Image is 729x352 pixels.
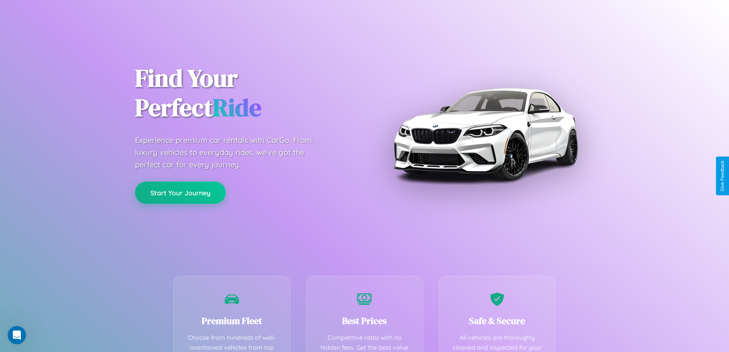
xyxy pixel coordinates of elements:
iframe: Intercom live chat [8,326,26,344]
button: Start Your Journey [135,182,226,204]
div: Give Feedback [720,160,725,192]
img: Premium BMW car rental vehicle [390,38,581,230]
p: Experience premium car rentals with CarGo. From luxury vehicles to everyday rides, we've got the ... [135,134,326,171]
h3: Safe & Secure [450,314,544,327]
h3: Premium Fleet [185,314,279,327]
h1: Find Your Perfect [135,64,353,123]
h3: Best Prices [318,314,411,327]
span: Ride [213,91,261,124]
